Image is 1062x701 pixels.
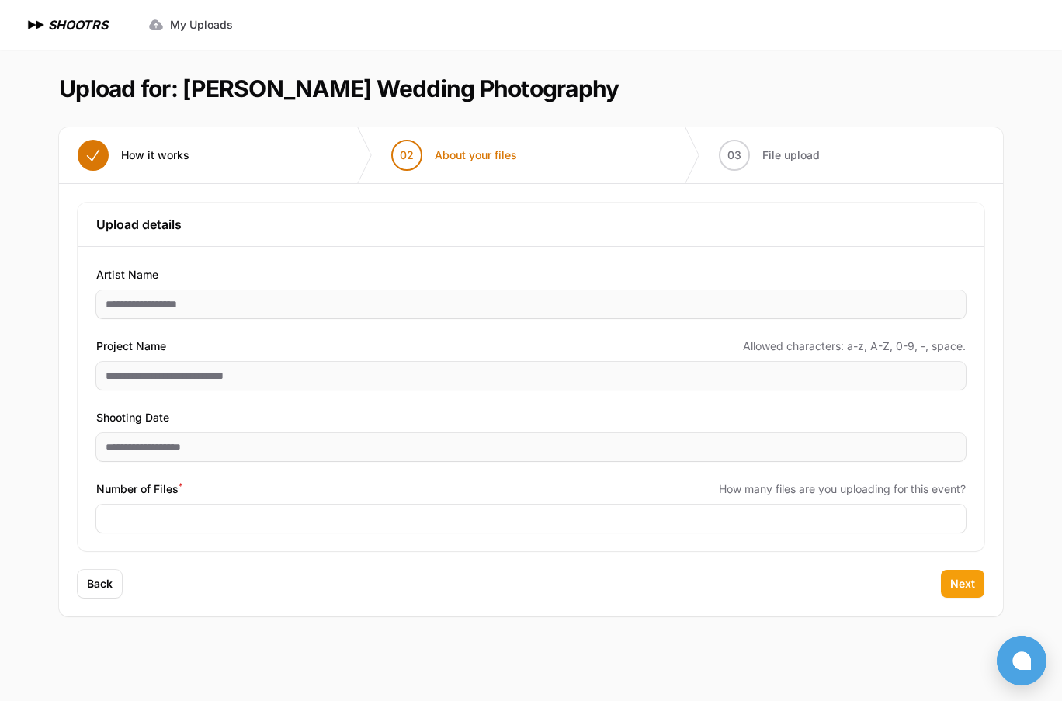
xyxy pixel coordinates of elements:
[96,408,169,427] span: Shooting Date
[743,338,966,354] span: Allowed characters: a-z, A-Z, 0-9, -, space.
[78,570,122,598] button: Back
[997,636,1046,685] button: Open chat window
[25,16,108,34] a: SHOOTRS SHOOTRS
[121,147,189,163] span: How it works
[941,570,984,598] button: Next
[96,337,166,356] span: Project Name
[48,16,108,34] h1: SHOOTRS
[950,576,975,592] span: Next
[762,147,820,163] span: File upload
[700,127,838,183] button: 03 File upload
[96,265,158,284] span: Artist Name
[170,17,233,33] span: My Uploads
[96,215,966,234] h3: Upload details
[727,147,741,163] span: 03
[719,481,966,497] span: How many files are you uploading for this event?
[87,576,113,592] span: Back
[25,16,48,34] img: SHOOTRS
[373,127,536,183] button: 02 About your files
[59,127,208,183] button: How it works
[400,147,414,163] span: 02
[435,147,517,163] span: About your files
[139,11,242,39] a: My Uploads
[59,75,619,102] h1: Upload for: [PERSON_NAME] Wedding Photography
[96,480,182,498] span: Number of Files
